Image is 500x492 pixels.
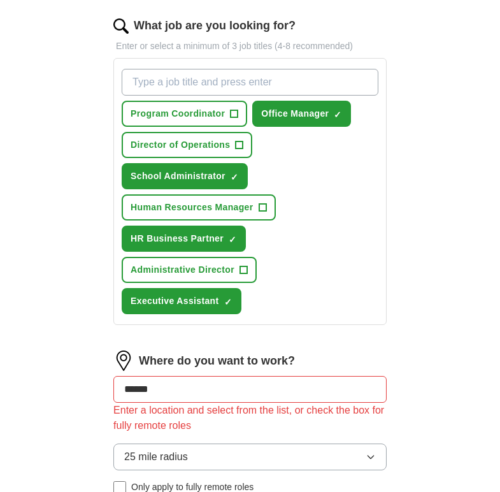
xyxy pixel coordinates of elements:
span: ✓ [224,297,232,307]
span: Administrative Director [131,263,234,277]
span: ✓ [229,235,236,245]
button: Administrative Director [122,257,257,283]
button: 25 mile radius [113,444,387,470]
button: Program Coordinator [122,101,247,127]
span: Program Coordinator [131,107,225,120]
span: 25 mile radius [124,449,188,465]
label: Where do you want to work? [139,352,295,370]
input: Type a job title and press enter [122,69,378,96]
label: What job are you looking for? [134,17,296,34]
div: Enter a location and select from the list, or check the box for fully remote roles [113,403,387,433]
button: HR Business Partner✓ [122,226,246,252]
span: ✓ [231,172,238,182]
span: School Administrator [131,170,225,183]
button: Executive Assistant✓ [122,288,241,314]
span: Office Manager [261,107,329,120]
p: Enter or select a minimum of 3 job titles (4-8 recommended) [113,40,387,53]
span: Director of Operations [131,138,230,152]
button: School Administrator✓ [122,163,248,189]
span: HR Business Partner [131,232,224,245]
button: Director of Operations [122,132,252,158]
span: Human Resources Manager [131,201,253,214]
img: search.png [113,18,129,34]
button: Human Resources Manager [122,194,275,221]
img: location.png [113,351,134,371]
span: ✓ [334,110,341,120]
button: Office Manager✓ [252,101,351,127]
span: Executive Assistant [131,294,218,308]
